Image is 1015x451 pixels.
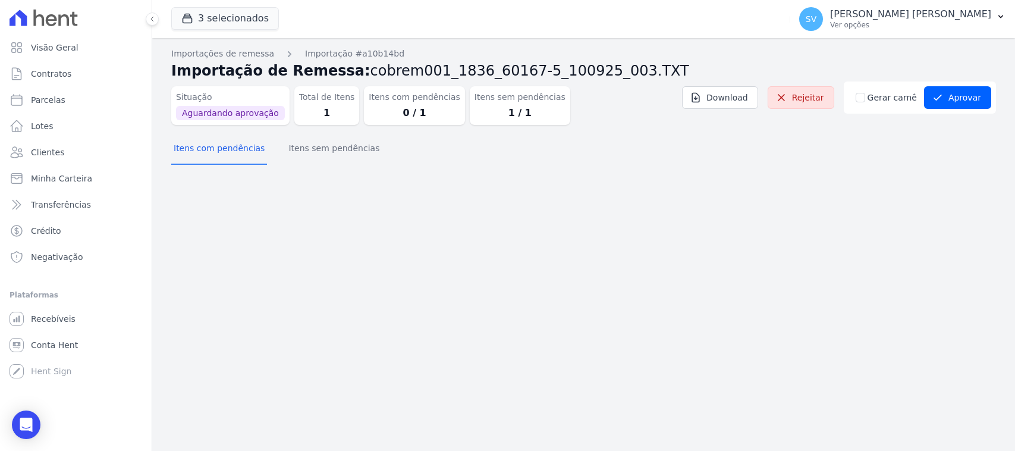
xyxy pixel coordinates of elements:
dt: Itens sem pendências [474,91,565,104]
dd: 1 / 1 [474,106,565,120]
dd: 1 [299,106,355,120]
button: Itens sem pendências [286,134,382,165]
a: Conta Hent [5,333,147,357]
label: Gerar carnê [868,92,917,104]
div: Open Intercom Messenger [12,411,40,439]
a: Transferências [5,193,147,217]
a: Clientes [5,140,147,164]
a: Visão Geral [5,36,147,59]
a: Negativação [5,245,147,269]
h2: Importação de Remessa: [171,60,996,82]
a: Rejeitar [768,86,834,109]
span: cobrem001_1836_60167-5_100925_003.TXT [370,62,689,79]
span: Clientes [31,146,64,158]
span: Conta Hent [31,339,78,351]
dt: Total de Itens [299,91,355,104]
button: Itens com pendências [171,134,267,165]
nav: Breadcrumb [171,48,996,60]
span: SV [806,15,816,23]
button: 3 selecionados [171,7,279,30]
a: Lotes [5,114,147,138]
a: Download [682,86,758,109]
p: [PERSON_NAME] [PERSON_NAME] [830,8,991,20]
div: Plataformas [10,288,142,302]
dd: 0 / 1 [369,106,460,120]
span: Minha Carteira [31,173,92,184]
a: Importações de remessa [171,48,274,60]
a: Contratos [5,62,147,86]
a: Importação #a10b14bd [305,48,404,60]
span: Parcelas [31,94,65,106]
span: Recebíveis [31,313,76,325]
button: Aprovar [924,86,991,109]
span: Aguardando aprovação [176,106,285,120]
a: Minha Carteira [5,167,147,190]
span: Lotes [31,120,54,132]
a: Crédito [5,219,147,243]
span: Crédito [31,225,61,237]
span: Contratos [31,68,71,80]
p: Ver opções [830,20,991,30]
dt: Itens com pendências [369,91,460,104]
span: Negativação [31,251,83,263]
a: Recebíveis [5,307,147,331]
button: SV [PERSON_NAME] [PERSON_NAME] Ver opções [790,2,1015,36]
dt: Situação [176,91,285,104]
span: Transferências [31,199,91,211]
span: Visão Geral [31,42,78,54]
a: Parcelas [5,88,147,112]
